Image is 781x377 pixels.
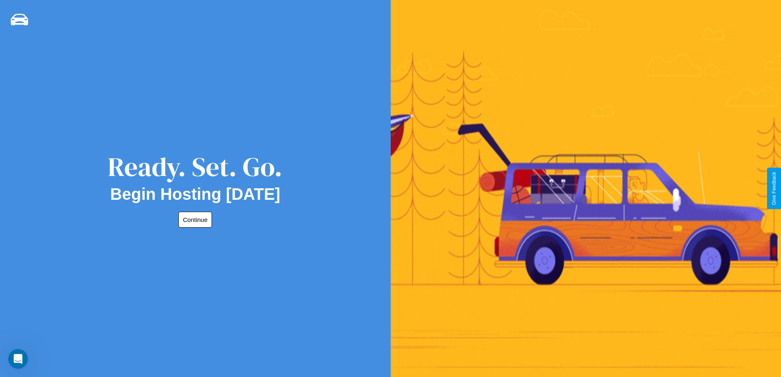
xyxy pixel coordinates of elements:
[771,172,777,205] div: Give Feedback
[178,212,212,228] button: Continue
[110,185,280,203] h2: Begin Hosting [DATE]
[108,149,282,185] div: Ready. Set. Go.
[8,349,28,369] iframe: Intercom live chat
